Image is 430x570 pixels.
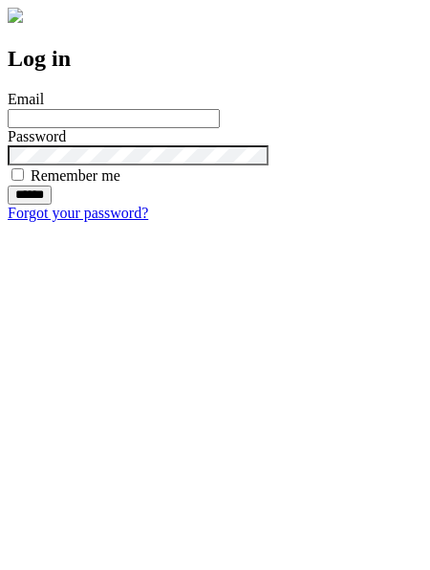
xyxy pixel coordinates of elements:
label: Password [8,128,66,144]
label: Remember me [31,167,120,184]
a: Forgot your password? [8,205,148,221]
h2: Log in [8,46,422,72]
img: logo-4e3dc11c47720685a147b03b5a06dd966a58ff35d612b21f08c02c0306f2b779.png [8,8,23,23]
label: Email [8,91,44,107]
